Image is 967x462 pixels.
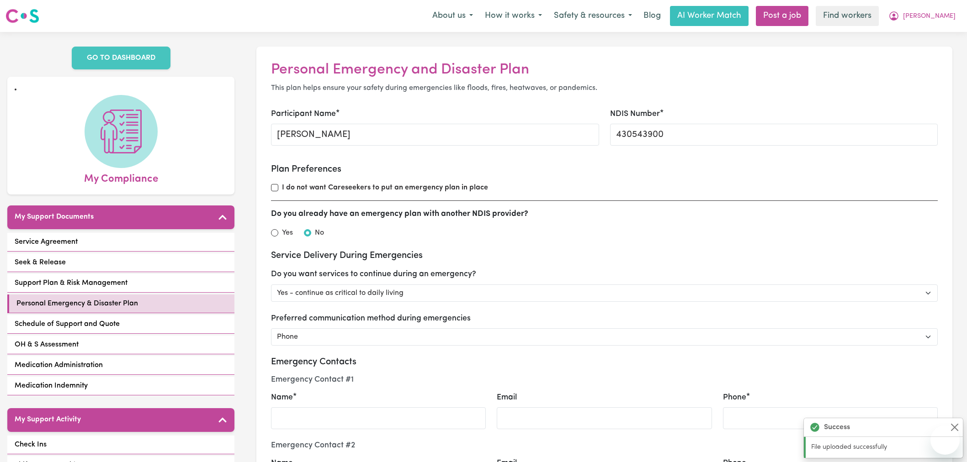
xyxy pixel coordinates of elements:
button: Close [949,422,960,433]
span: OH & S Assessment [15,339,79,350]
span: [PERSON_NAME] [903,11,956,21]
span: Seek & Release [15,257,66,268]
a: OH & S Assessment [7,336,234,354]
iframe: Button to launch messaging window [930,425,960,455]
label: Do you want services to continue during an emergency? [271,268,476,280]
span: Medication Administration [15,360,103,371]
span: Service Agreement [15,236,78,247]
a: My Compliance [15,95,227,187]
label: Preferred communication method during emergencies [271,313,471,325]
button: My Support Activity [7,408,234,432]
h4: Emergency Contact # 2 [271,440,938,450]
a: Personal Emergency & Disaster Plan [7,294,234,313]
button: My Support Documents [7,205,234,229]
label: NDIS Number [610,108,660,120]
a: Seek & Release [7,253,234,272]
h5: My Support Activity [15,415,81,424]
strong: I do not want Careseekers to put an emergency plan in place [282,184,488,191]
label: Do you already have an emergency plan with another NDIS provider? [271,208,528,220]
label: Phone [723,392,746,404]
h3: Emergency Contacts [271,357,938,367]
a: Medication Indemnity [7,377,234,395]
a: AI Worker Match [670,6,749,26]
a: Careseekers logo [5,5,39,26]
label: Yes [282,227,293,238]
a: Support Plan & Risk Management [7,274,234,293]
button: How it works [479,6,548,26]
span: Check Ins [15,439,47,450]
span: Personal Emergency & Disaster Plan [16,298,138,309]
button: My Account [882,6,962,26]
button: Safety & resources [548,6,638,26]
span: Medication Indemnity [15,380,88,391]
h3: Service Delivery During Emergencies [271,250,938,261]
a: Check Ins [7,436,234,454]
span: My Compliance [84,168,158,187]
a: Find workers [816,6,879,26]
label: Email [497,392,517,404]
label: Name [271,392,293,404]
a: Medication Administration [7,356,234,375]
a: GO TO DASHBOARD [72,47,170,69]
h3: Plan Preferences [271,164,938,175]
a: Post a job [756,6,808,26]
h2: Personal Emergency and Disaster Plan [271,61,938,79]
a: Service Agreement [7,233,234,252]
h4: Emergency Contact # 1 [271,375,938,384]
label: No [315,227,324,238]
button: About us [426,6,479,26]
img: Careseekers logo [5,8,39,24]
h5: My Support Documents [15,213,94,221]
span: Support Plan & Risk Management [15,278,128,289]
span: Schedule of Support and Quote [15,319,120,330]
a: Blog [638,6,666,26]
p: This plan helps ensure your safety during emergencies like floods, fires, heatwaves, or pandemics. [271,82,938,93]
strong: Success [824,422,850,433]
a: Schedule of Support and Quote [7,315,234,334]
p: File uploaded successfully [811,442,957,452]
label: Participant Name [271,108,336,120]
